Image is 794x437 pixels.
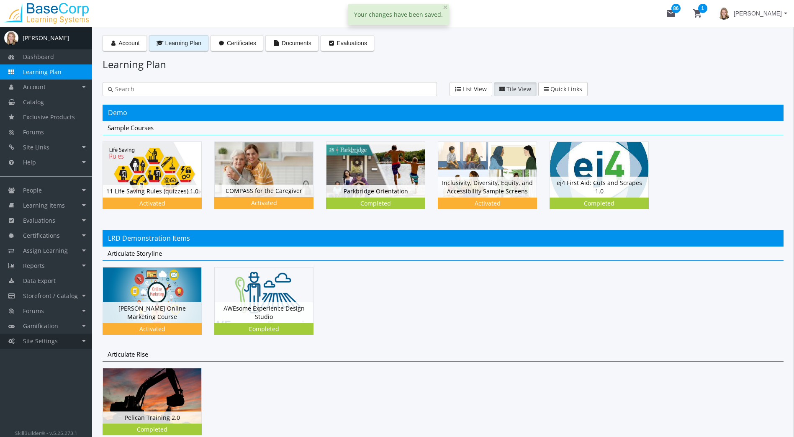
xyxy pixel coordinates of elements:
span: Catalog [23,98,44,106]
button: Certificates [211,35,263,51]
span: Certificates [227,40,256,46]
div: AWEsome Experience Design Studio [214,267,326,347]
div: Activated [104,199,200,208]
span: Help [23,158,36,166]
span: Assign Learning [23,247,68,254]
small: SkillBuilder® - v.5.25.273.1 [15,429,77,436]
span: Articulate Rise [108,350,148,358]
div: Inclusivity, Diversity, Equity, and Accessibility Sample Screens [438,177,537,197]
span: Learning Plan [165,40,201,46]
div: Completed [216,325,312,333]
span: Reports [23,262,45,270]
div: Inclusivity, Diversity, Equity, and Accessibility Sample Screens [438,141,550,221]
span: Your changes have been saved. [354,10,443,18]
div: Completed [328,199,424,208]
div: AWEsome Experience Design Studio [215,302,313,323]
div: Activated [439,199,535,208]
span: Account [118,40,140,46]
div: Completed [104,425,200,434]
button: Evaluations [321,35,374,51]
span: [PERSON_NAME] [734,6,782,21]
span: Site Settings [23,337,58,345]
span: Storefront / Catalog [23,292,78,300]
span: Data Export [23,277,56,285]
div: ej4 First Aid: Cuts and Scrapes 1.0 [550,141,661,221]
mat-icon: mail [666,8,676,18]
h1: Learning Plan [103,57,784,72]
div: Completed [551,199,647,208]
div: [PERSON_NAME] Online Marketing Course [103,302,201,323]
span: Forums [23,307,44,315]
div: COMPASS for the Caregiver [215,185,313,197]
span: Dashboard [23,53,54,61]
i: Account [110,40,117,46]
span: Learning Plan [23,68,62,76]
div: Activated [216,199,312,207]
input: Search [113,85,432,93]
span: Documents [282,40,311,46]
span: Sample Courses [108,123,154,132]
span: Quick Links [550,85,582,93]
i: Certificates [218,40,225,46]
button: Documents [265,35,319,51]
span: Site Links [23,143,49,151]
span: Account [23,83,46,91]
span: Forums [23,128,44,136]
span: × [443,1,448,13]
span: Gamification [23,322,58,330]
span: Articulate Storyline [108,249,162,257]
div: COMPASS for the Caregiver [214,141,326,221]
span: Exclusive Products [23,113,75,121]
div: [PERSON_NAME] [23,34,69,42]
span: List View [463,85,487,93]
div: Parkbridge Orientation [326,141,438,222]
i: Documents [272,40,280,46]
span: People [23,186,42,194]
span: Demo [108,108,127,117]
span: Certifications [23,231,60,239]
span: Tile View [506,85,531,93]
div: ej4 First Aid: Cuts and Scrapes 1.0 [550,177,648,197]
img: profilePicture.png [4,31,18,45]
button: Learning Plan [149,35,208,51]
i: Learning Plan [156,40,164,46]
div: Pelican Training 2.0 [103,411,201,424]
div: 11 Life Saving Rules (quizzes) 1.0 [103,141,214,221]
span: Evaluations [337,40,367,46]
div: Activated [104,325,200,333]
span: Learning Items [23,201,65,209]
mat-icon: shopping_cart [693,8,703,18]
div: [PERSON_NAME] Online Marketing Course [103,267,214,347]
i: Evaluations [328,40,335,46]
div: 11 Life Saving Rules (quizzes) 1.0 [103,185,201,198]
button: Account [103,35,147,51]
span: LRD Demonstration Items [108,234,190,243]
div: Parkbridge Orientation [326,185,425,198]
span: Evaluations [23,216,55,224]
